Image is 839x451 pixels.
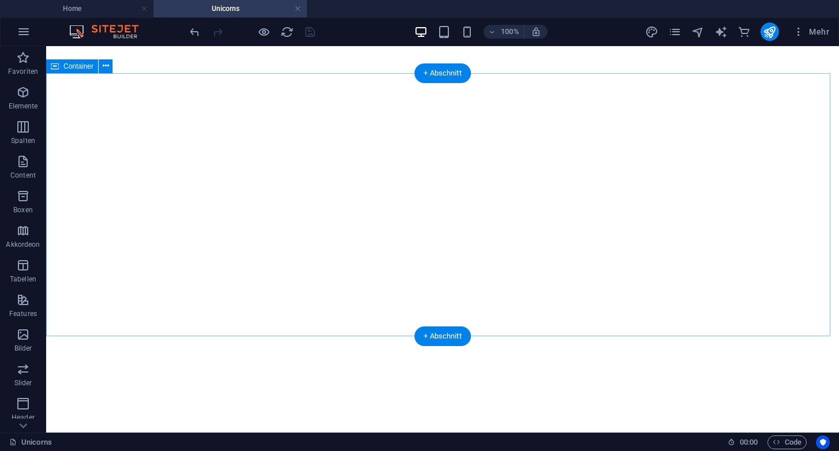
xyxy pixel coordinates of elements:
h4: Unicorns [153,2,307,15]
a: Klick, um Auswahl aufzuheben. Doppelklick öffnet Seitenverwaltung [9,435,52,449]
i: Rückgängig: Elemente von Seite empfangen (Strg+Z) [188,25,201,39]
p: Tabellen [10,275,36,284]
i: Bei Größenänderung Zoomstufe automatisch an das gewählte Gerät anpassen. [531,27,541,37]
p: Akkordeon [6,240,40,249]
i: Design (Strg+Alt+Y) [645,25,658,39]
button: Mehr [788,22,834,41]
button: pages [668,25,682,39]
p: Boxen [13,205,33,215]
button: design [645,25,659,39]
button: commerce [737,25,751,39]
button: reload [280,25,294,39]
p: Elemente [9,102,38,111]
div: + Abschnitt [414,63,471,83]
button: undo [188,25,201,39]
span: Container [63,63,93,70]
i: Commerce [737,25,751,39]
button: Usercentrics [816,435,830,449]
p: Features [9,309,37,318]
p: Bilder [14,344,32,353]
div: + Abschnitt [414,326,471,346]
h6: Session-Zeit [728,435,758,449]
span: : [748,438,750,446]
i: Seite neu laden [280,25,294,39]
i: Veröffentlichen [763,25,776,39]
p: Slider [14,378,32,388]
p: Favoriten [8,67,38,76]
h6: 100% [501,25,519,39]
button: publish [761,22,779,41]
span: 00 00 [740,435,758,449]
button: navigator [691,25,705,39]
p: Content [10,171,36,180]
button: Klicke hier, um den Vorschau-Modus zu verlassen [257,25,271,39]
button: text_generator [714,25,728,39]
button: Code [767,435,807,449]
button: 100% [484,25,525,39]
p: Header [12,413,35,422]
p: Spalten [11,136,35,145]
span: Mehr [793,26,829,37]
i: Seiten (Strg+Alt+S) [668,25,681,39]
span: Code [773,435,801,449]
img: Editor Logo [66,25,153,39]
